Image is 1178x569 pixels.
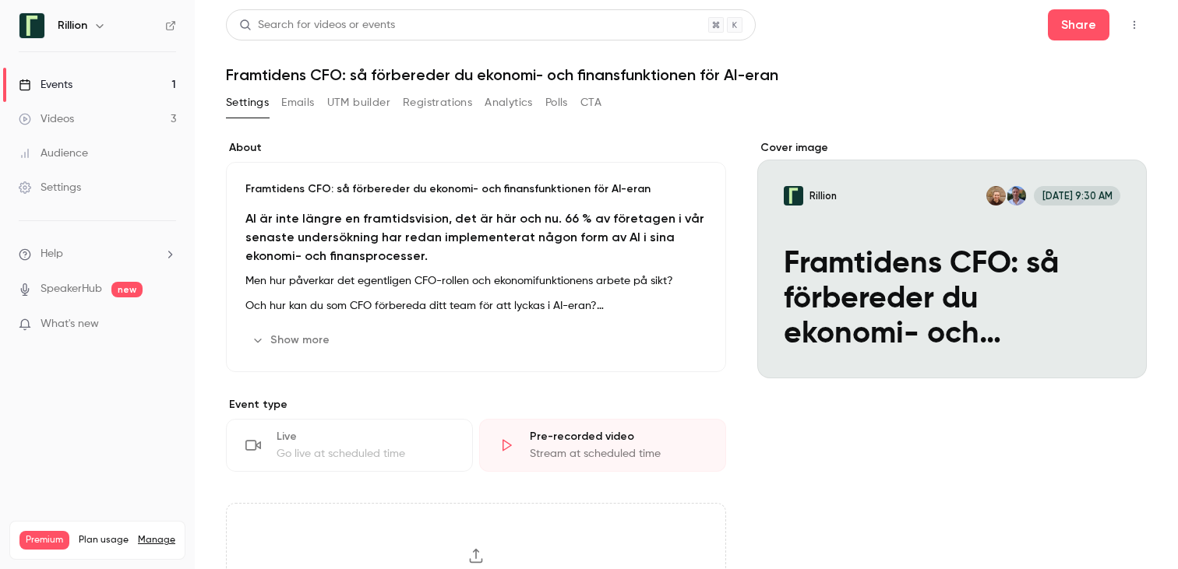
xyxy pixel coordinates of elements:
div: Stream at scheduled time [530,446,707,462]
button: Settings [226,90,269,115]
h6: Rillion [58,18,87,33]
button: Emails [281,90,314,115]
button: CTA [580,90,601,115]
li: help-dropdown-opener [19,246,176,262]
button: Polls [545,90,568,115]
button: Share [1048,9,1109,40]
div: Pre-recorded videoStream at scheduled time [479,419,726,472]
a: Manage [138,534,175,546]
span: new [111,282,143,297]
p: Event type [226,397,726,413]
button: Analytics [485,90,533,115]
img: Rillion [19,13,44,38]
div: Audience [19,146,88,161]
div: Videos [19,111,74,127]
button: Show more [245,328,339,353]
button: UTM builder [327,90,390,115]
div: Live [277,429,453,444]
label: About [226,140,726,156]
a: SpeakerHub [41,281,102,297]
span: Premium [19,531,69,550]
p: Men hur påverkar det egentligen CFO-rollen och ekonomifunktionens arbete på sikt? [245,272,707,290]
h1: Framtidens CFO: så förbereder du ekonomi- och finansfunktionen för AI-eran​ [226,65,1147,84]
span: Help [41,246,63,262]
p: Och hur kan du som CFO förbereda ditt team för att lyckas i AI-eran? [245,297,707,315]
p: Framtidens CFO: så förbereder du ekonomi- och finansfunktionen för AI-eran​ [245,181,707,197]
div: LiveGo live at scheduled time [226,419,473,472]
div: Go live at scheduled time [277,446,453,462]
label: Cover image [757,140,1147,156]
span: What's new [41,316,99,332]
span: Plan usage [79,534,129,546]
div: Pre-recorded video [530,429,707,444]
button: Registrations [403,90,472,115]
div: Settings [19,180,81,195]
section: Cover image [757,140,1147,378]
h2: AI är inte längre en framtidsvision, det är här och nu. 66 % av företagen i vår senaste undersökn... [245,209,707,265]
div: Events [19,77,72,93]
div: Search for videos or events [239,17,395,33]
